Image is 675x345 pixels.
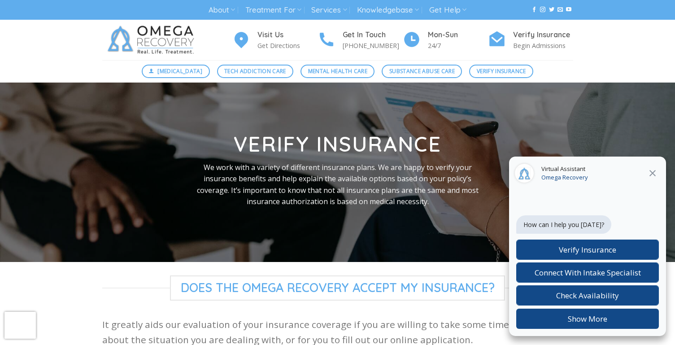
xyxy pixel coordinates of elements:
[257,29,318,41] h4: Visit Us
[343,40,403,51] p: [PHONE_NUMBER]
[549,7,554,13] a: Follow on Twitter
[257,40,318,51] p: Get Directions
[234,131,441,157] strong: Verify Insurance
[488,29,573,51] a: Verify Insurance Begin Admissions
[300,65,375,78] a: Mental Health Care
[513,40,573,51] p: Begin Admissions
[566,7,571,13] a: Follow on YouTube
[357,2,419,18] a: Knowledgebase
[192,162,483,208] p: We work with a variety of different insurance plans. We are happy to verify your insurance benefi...
[531,7,537,13] a: Follow on Facebook
[245,2,301,18] a: Treatment For
[102,20,203,60] img: Omega Recovery
[557,7,563,13] a: Send us an email
[540,7,545,13] a: Follow on Instagram
[428,29,488,41] h4: Mon-Sun
[428,40,488,51] p: 24/7
[209,2,235,18] a: About
[232,29,318,51] a: Visit Us Get Directions
[308,67,367,75] span: Mental Health Care
[217,65,294,78] a: Tech Addiction Care
[513,29,573,41] h4: Verify Insurance
[469,65,533,78] a: Verify Insurance
[311,2,347,18] a: Services
[389,67,455,75] span: Substance Abuse Care
[343,29,403,41] h4: Get In Touch
[382,65,462,78] a: Substance Abuse Care
[477,67,526,75] span: Verify Insurance
[318,29,403,51] a: Get In Touch [PHONE_NUMBER]
[142,65,210,78] a: [MEDICAL_DATA]
[429,2,466,18] a: Get Help
[224,67,286,75] span: Tech Addiction Care
[157,67,202,75] span: [MEDICAL_DATA]
[170,275,505,301] span: Does The Omega Recovery Accept My Insurance?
